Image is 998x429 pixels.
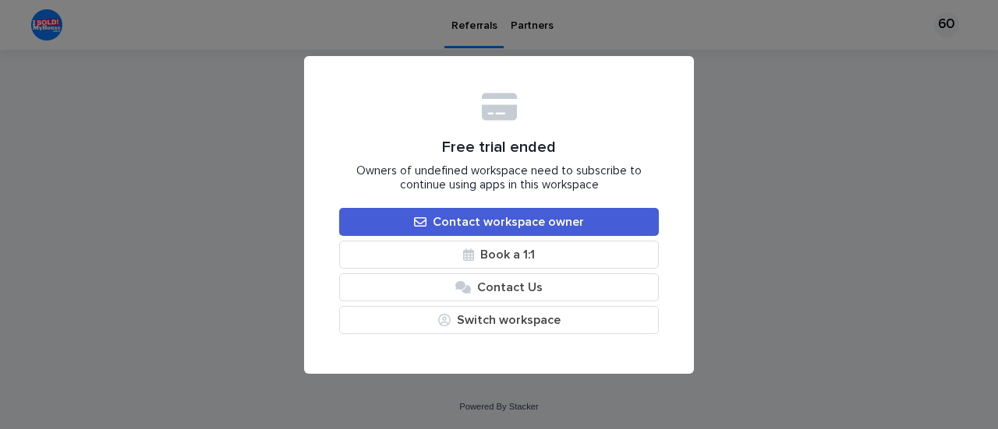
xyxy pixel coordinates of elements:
[339,273,659,301] button: Contact Us
[433,216,584,228] span: Contact workspace owner
[339,208,659,236] a: Contact workspace owner
[477,281,543,294] span: Contact Us
[480,248,535,261] span: Book a 1:1
[339,241,659,269] a: Book a 1:1
[339,306,659,334] button: Switch workspace
[442,138,556,156] span: Free trial ended
[339,164,659,192] span: Owners of undefined workspace need to subscribe to continue using apps in this workspace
